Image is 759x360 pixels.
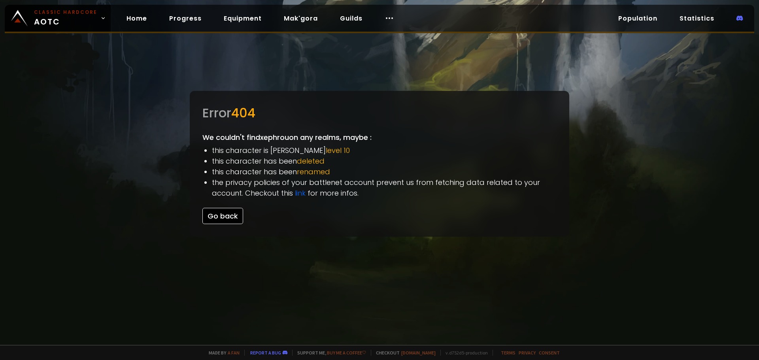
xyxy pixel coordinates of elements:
[34,9,97,28] span: AOTC
[250,350,281,356] a: Report a bug
[204,350,240,356] span: Made by
[231,104,255,122] span: 404
[202,104,557,123] div: Error
[612,10,664,26] a: Population
[292,350,366,356] span: Support me,
[297,167,330,177] span: renamed
[212,145,557,156] li: this character is [PERSON_NAME]
[163,10,208,26] a: Progress
[5,5,111,32] a: Classic HardcoreAOTC
[401,350,436,356] a: [DOMAIN_NAME]
[278,10,324,26] a: Mak'gora
[228,350,240,356] a: a fan
[371,350,436,356] span: Checkout
[327,350,366,356] a: Buy me a coffee
[501,350,515,356] a: Terms
[334,10,369,26] a: Guilds
[326,145,350,155] span: level 10
[212,166,557,177] li: this character has been
[440,350,488,356] span: v. d752d5 - production
[202,208,243,224] button: Go back
[190,91,569,237] div: We couldn't find xephrou on any realms, maybe :
[217,10,268,26] a: Equipment
[297,156,325,166] span: deleted
[202,211,243,221] a: Go back
[673,10,721,26] a: Statistics
[295,188,306,198] a: link
[212,177,557,198] li: the privacy policies of your battlenet account prevent us from fetching data related to your acco...
[539,350,560,356] a: Consent
[120,10,153,26] a: Home
[519,350,536,356] a: Privacy
[212,156,557,166] li: this character has been
[34,9,97,16] small: Classic Hardcore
